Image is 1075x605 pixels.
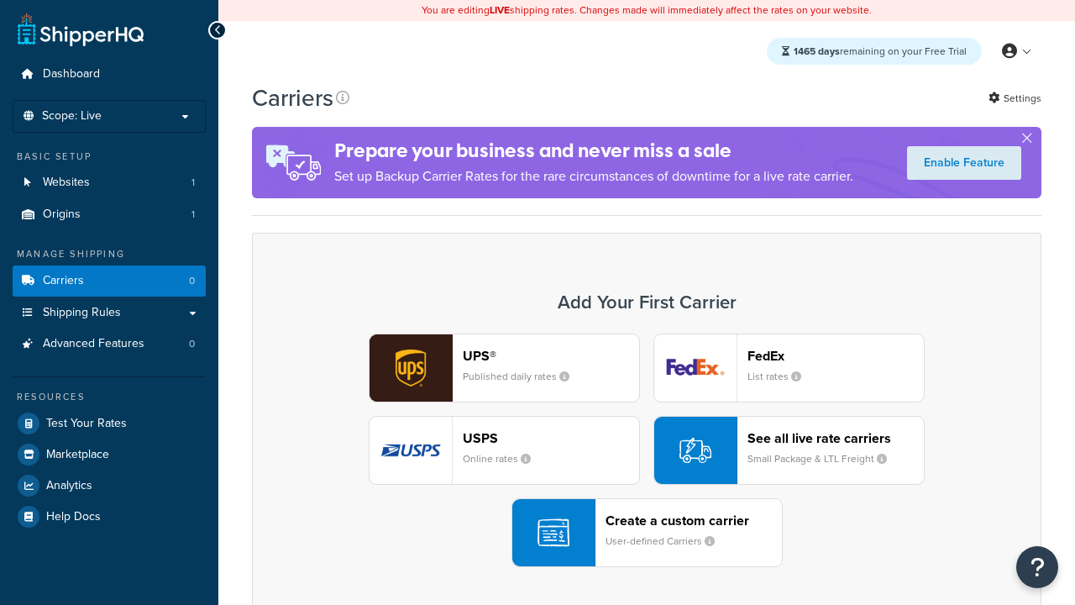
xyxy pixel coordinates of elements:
a: ShipperHQ Home [18,13,144,46]
a: Websites 1 [13,167,206,198]
b: LIVE [490,3,510,18]
div: Resources [13,390,206,404]
span: Scope: Live [42,109,102,124]
button: fedEx logoFedExList rates [653,334,925,402]
img: ups logo [370,334,452,402]
a: Enable Feature [907,146,1021,180]
button: Open Resource Center [1016,546,1058,588]
header: USPS [463,430,639,446]
p: Set up Backup Carrier Rates for the rare circumstances of downtime for a live rate carrier. [334,165,853,188]
img: icon-carrier-liverate-becf4550.svg [679,434,711,466]
span: Analytics [46,479,92,493]
a: Dashboard [13,59,206,90]
small: User-defined Carriers [606,534,728,549]
header: Create a custom carrier [606,513,782,529]
span: Shipping Rules [43,306,121,320]
small: Small Package & LTL Freight [747,451,900,466]
span: Help Docs [46,510,101,524]
li: Carriers [13,266,206,297]
span: Carriers [43,274,84,288]
span: Test Your Rates [46,417,127,431]
button: usps logoUSPSOnline rates [369,416,640,485]
a: Test Your Rates [13,408,206,439]
a: Marketplace [13,439,206,470]
li: Advanced Features [13,329,206,360]
a: Help Docs [13,502,206,532]
span: Origins [43,208,81,222]
img: icon-carrier-custom-c93b8a24.svg [537,517,569,549]
span: Marketplace [46,448,109,462]
div: remaining on your Free Trial [767,38,982,65]
button: Create a custom carrierUser-defined Carriers [511,498,783,567]
h4: Prepare your business and never miss a sale [334,137,853,165]
div: Basic Setup [13,150,206,164]
header: UPS® [463,348,639,364]
h1: Carriers [252,82,333,114]
a: Origins 1 [13,199,206,230]
button: See all live rate carriersSmall Package & LTL Freight [653,416,925,485]
button: ups logoUPS®Published daily rates [369,334,640,402]
span: Advanced Features [43,337,144,351]
a: Shipping Rules [13,297,206,329]
strong: 1465 days [794,44,840,59]
a: Carriers 0 [13,266,206,297]
small: List rates [747,369,815,384]
header: See all live rate carriers [747,430,924,446]
a: Advanced Features 0 [13,329,206,360]
span: 0 [189,337,195,351]
span: 0 [189,274,195,288]
span: Websites [43,176,90,190]
li: Websites [13,167,206,198]
span: 1 [191,208,195,222]
li: Origins [13,199,206,230]
img: usps logo [370,417,452,484]
img: fedEx logo [654,334,737,402]
small: Published daily rates [463,369,583,384]
div: Manage Shipping [13,247,206,261]
img: ad-rules-rateshop-fe6ec290ccb7230408bd80ed9643f0289d75e0ffd9eb532fc0e269fcd187b520.png [252,127,334,198]
span: 1 [191,176,195,190]
h3: Add Your First Carrier [270,292,1024,313]
a: Analytics [13,471,206,501]
a: Settings [988,87,1041,110]
header: FedEx [747,348,924,364]
span: Dashboard [43,67,100,82]
small: Online rates [463,451,544,466]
